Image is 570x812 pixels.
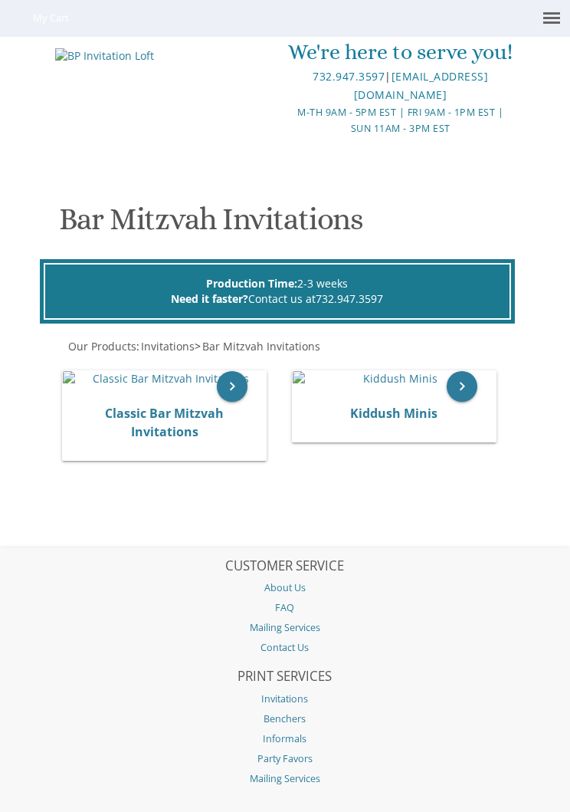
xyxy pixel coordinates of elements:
[141,339,195,353] span: Invitations
[217,371,247,402] a: keyboard_arrow_right
[316,291,383,306] a: 732.947.3597
[206,276,297,291] span: Production Time:
[55,729,515,749] a: Informals
[55,709,515,729] a: Benchers
[55,598,515,618] a: FAQ
[55,638,515,658] a: Contact Us
[286,37,514,67] div: We're here to serve you!
[171,291,248,306] span: Need it faster?
[55,769,515,789] a: Mailing Services
[55,48,154,64] img: BP Invitation Loft
[350,405,437,422] a: Kiddush Minis
[201,339,320,353] a: Bar Mitzvah Invitations
[139,339,195,353] a: Invitations
[195,339,320,353] span: >
[67,339,136,353] a: Our Products
[354,69,488,102] a: [EMAIL_ADDRESS][DOMAIN_NAME]
[286,67,514,104] div: |
[202,339,320,353] span: Bar Mitzvah Invitations
[55,669,515,685] h2: PRINT SERVICES
[55,618,515,638] a: Mailing Services
[55,578,515,598] a: About Us
[59,202,512,248] h1: Bar Mitzvah Invitations
[63,371,266,386] img: Classic Bar Mitzvah Invitations
[55,689,515,709] a: Invitations
[447,371,477,402] a: keyboard_arrow_right
[55,749,515,769] a: Party Favors
[55,559,515,574] h2: CUSTOMER SERVICE
[293,371,496,386] img: Kiddush Minis
[286,104,514,137] div: M-Th 9am - 5pm EST | Fri 9am - 1pm EST | Sun 11am - 3pm EST
[44,263,512,320] div: 2-3 weeks Contact us at
[55,339,515,354] div: :
[105,405,224,440] a: Classic Bar Mitzvah Invitations
[313,69,385,84] a: 732.947.3597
